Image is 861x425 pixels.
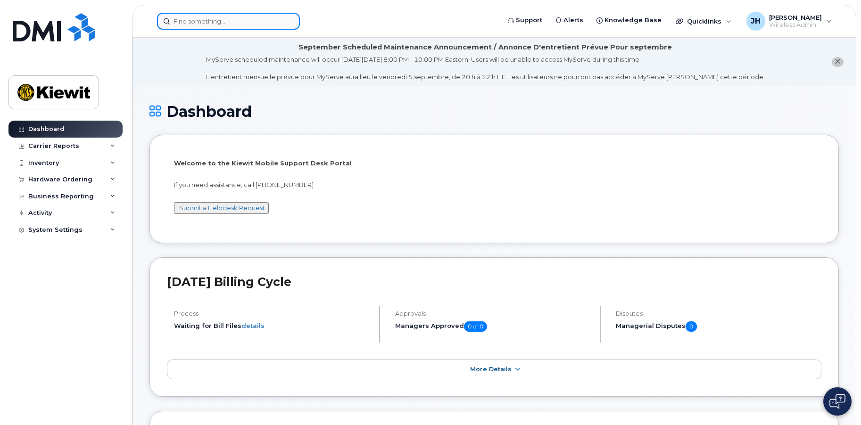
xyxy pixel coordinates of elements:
a: details [241,322,265,329]
span: 0 of 0 [464,321,487,332]
h4: Process [174,310,371,317]
h4: Disputes [616,310,821,317]
p: If you need assistance, call [PHONE_NUMBER] [174,180,814,189]
div: MyServe scheduled maintenance will occur [DATE][DATE] 8:00 PM - 10:00 PM Eastern. Users will be u... [206,55,765,82]
a: Submit a Helpdesk Request [179,204,265,212]
button: Submit a Helpdesk Request [174,202,269,214]
li: Waiting for Bill Files [174,321,371,330]
span: 0 [686,321,697,332]
img: Open chat [829,394,845,409]
h4: Approvals [395,310,592,317]
div: September Scheduled Maintenance Announcement / Annonce D'entretient Prévue Pour septembre [298,42,672,52]
span: More Details [470,366,512,373]
h1: Dashboard [149,103,839,120]
h2: [DATE] Billing Cycle [167,275,821,289]
p: Welcome to the Kiewit Mobile Support Desk Portal [174,159,814,168]
h5: Managers Approved [395,321,592,332]
h5: Managerial Disputes [616,321,821,332]
button: close notification [832,57,844,67]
